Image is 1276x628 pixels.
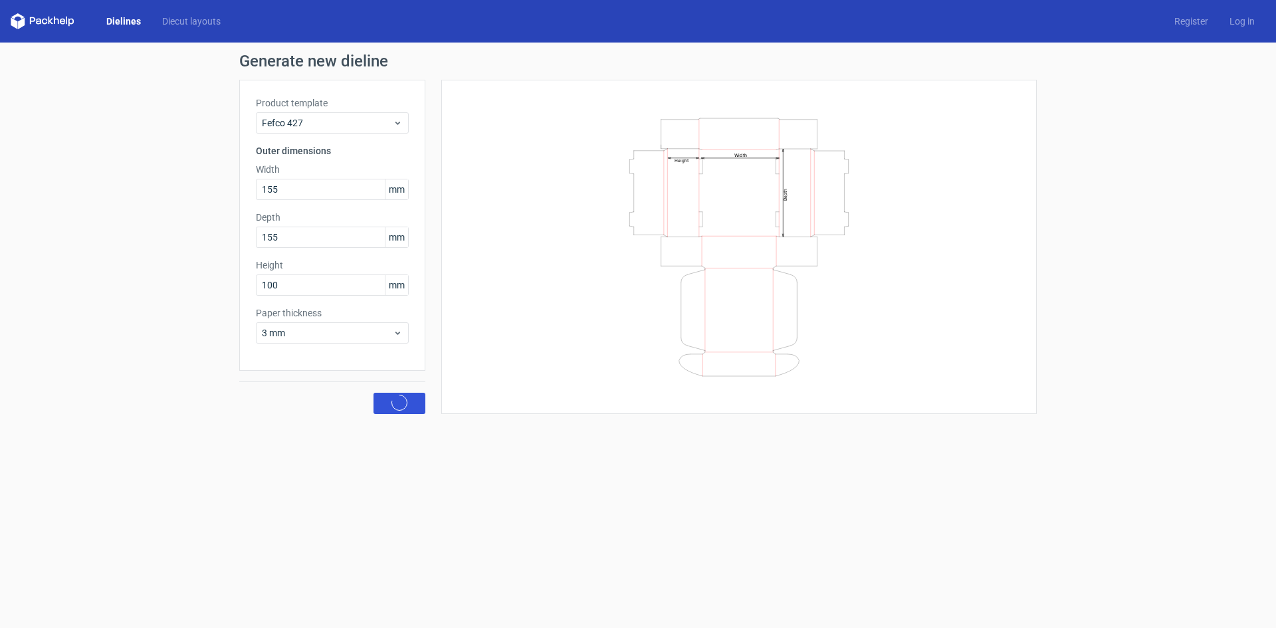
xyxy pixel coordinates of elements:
[256,306,409,320] label: Paper thickness
[675,157,689,163] text: Height
[256,96,409,110] label: Product template
[152,15,231,28] a: Diecut layouts
[256,259,409,272] label: Height
[96,15,152,28] a: Dielines
[783,188,788,200] text: Depth
[256,211,409,224] label: Depth
[256,144,409,157] h3: Outer dimensions
[1219,15,1265,28] a: Log in
[385,179,408,199] span: mm
[385,275,408,295] span: mm
[262,116,393,130] span: Fefco 427
[262,326,393,340] span: 3 mm
[256,163,409,176] label: Width
[385,227,408,247] span: mm
[239,53,1037,69] h1: Generate new dieline
[734,152,747,157] text: Width
[1164,15,1219,28] a: Register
